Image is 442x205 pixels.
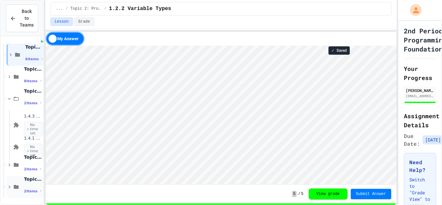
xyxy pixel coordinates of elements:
[309,188,348,199] button: View grade
[24,122,43,137] span: No time set
[24,66,42,72] span: Topic 3: Pattern Recognition and Abstraction
[403,3,423,17] div: My Account
[356,191,386,197] span: Submit Answer
[24,154,42,160] span: Topic 5: APIs & Libraries
[6,5,38,32] button: Back to Teams
[406,94,434,98] div: [EMAIL_ADDRESS][DOMAIN_NAME]
[24,144,43,159] span: No time set
[298,191,300,197] span: /
[404,111,436,130] h2: Assignment Details
[25,44,42,50] span: Topic 2: Problem Decomposition and Logic Structures
[24,136,42,141] span: 1.4.1 searchingTaskBinaryStarterCode
[24,88,42,94] span: Topic 4: Search/Sort Algorithims & Algorithimic Efficency
[46,46,396,184] iframe: Snap! Programming Environment
[74,17,94,26] button: Grade
[40,100,41,106] span: •
[40,166,41,172] span: •
[331,48,335,53] span: ✓
[40,188,41,194] span: •
[24,114,42,119] span: 1.4.3 sortingStarterCode
[104,6,106,11] span: /
[24,176,42,182] span: Topic 7: Designing & Simulating Solutions
[351,189,392,199] button: Submit Answer
[337,48,347,53] span: Saved
[24,189,38,193] span: 2 items
[20,8,34,28] span: Back to Teams
[41,56,43,62] span: •
[404,64,436,82] h2: Your Progress
[71,6,102,11] span: Topic 2: Problem Decomposition and Logic Structures
[50,17,73,26] button: Lesson
[404,132,420,148] span: Due Date:
[109,5,171,13] span: 1.2.2 Variable Types
[406,87,434,93] div: [PERSON_NAME]
[24,79,38,83] span: 8 items
[65,6,68,11] span: /
[24,101,38,105] span: 2 items
[292,191,297,197] span: 5
[24,167,38,171] span: 2 items
[56,6,63,11] span: ...
[25,57,39,61] span: 6 items
[40,78,41,84] span: •
[409,158,431,174] h3: Need Help?
[301,191,303,197] span: 5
